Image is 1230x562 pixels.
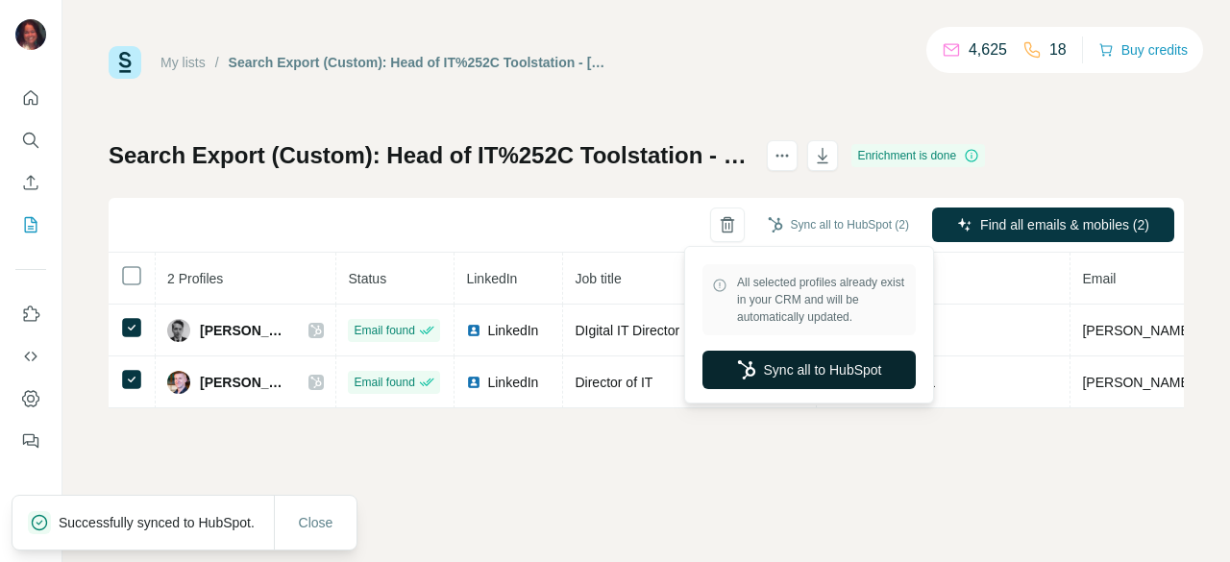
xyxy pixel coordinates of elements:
li: / [215,53,219,72]
button: actions [767,140,798,171]
img: LinkedIn logo [466,323,481,338]
img: Surfe Logo [109,46,141,79]
span: Email found [354,374,414,391]
span: [PERSON_NAME] [200,321,289,340]
button: Use Surfe on LinkedIn [15,297,46,331]
img: Avatar [167,319,190,342]
div: Search Export (Custom): Head of IT%252C Toolstation - [DATE] 13:13 [229,53,610,72]
button: Enrich CSV [15,165,46,200]
h1: Search Export (Custom): Head of IT%252C Toolstation - [DATE] 13:13 [109,140,750,171]
button: Find all emails & mobiles (2) [932,208,1174,242]
span: 2 Profiles [167,271,223,286]
p: 18 [1049,38,1067,61]
span: LinkedIn [487,321,538,340]
p: 4,625 [969,38,1007,61]
span: All selected profiles already exist in your CRM and will be automatically updated. [737,274,906,326]
button: Search [15,123,46,158]
button: Feedback [15,424,46,458]
span: [PERSON_NAME] [200,373,289,392]
span: Email [1082,271,1116,286]
p: Successfully synced to HubSpot. [59,513,270,532]
span: LinkedIn [487,373,538,392]
button: Buy credits [1098,37,1188,63]
span: DIgital IT Director [575,323,679,338]
button: Quick start [15,81,46,115]
span: Status [348,271,386,286]
span: Close [299,513,333,532]
span: LinkedIn [466,271,517,286]
button: Close [285,505,347,540]
button: Sync all to HubSpot (2) [754,210,922,239]
img: Avatar [15,19,46,50]
button: Use Surfe API [15,339,46,374]
a: My lists [160,55,206,70]
span: Find all emails & mobiles (2) [980,215,1149,234]
div: Enrichment is done [851,144,985,167]
span: Director of IT [575,375,652,390]
span: Job title [575,271,621,286]
img: Avatar [167,371,190,394]
button: My lists [15,208,46,242]
span: Email found [354,322,414,339]
button: Sync all to HubSpot [702,351,916,389]
img: LinkedIn logo [466,375,481,390]
button: Dashboard [15,381,46,416]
